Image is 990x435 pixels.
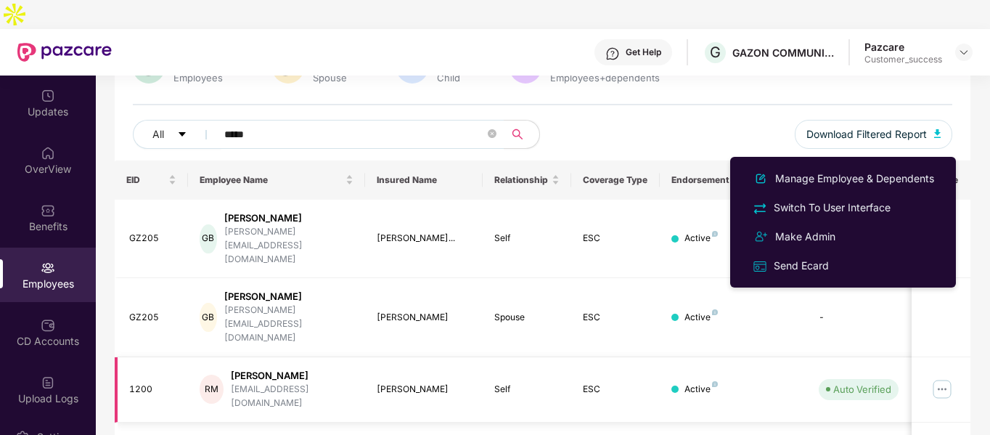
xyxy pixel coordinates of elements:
div: ESC [583,383,648,397]
th: Coverage Type [571,160,660,200]
img: svg+xml;base64,PHN2ZyB4bWxucz0iaHR0cDovL3d3dy53My5vcmcvMjAwMC9zdmciIHdpZHRoPSI4IiBoZWlnaHQ9IjgiIH... [712,309,718,315]
div: Employees+dependents [547,72,663,84]
div: Active [684,311,718,325]
div: Employees [171,72,226,84]
span: Relationship [494,174,549,186]
div: ESC [583,311,648,325]
div: [PERSON_NAME] [377,383,472,397]
div: [PERSON_NAME] [231,369,353,383]
img: svg+xml;base64,PHN2ZyBpZD0iRHJvcGRvd24tMzJ4MzIiIHhtbG5zPSJodHRwOi8vd3d3LnczLm9yZy8yMDAwL3N2ZyIgd2... [958,46,970,58]
div: GB [200,303,216,332]
span: G [710,44,721,61]
img: svg+xml;base64,PHN2ZyB4bWxucz0iaHR0cDovL3d3dy53My5vcmcvMjAwMC9zdmciIHhtbG5zOnhsaW5rPSJodHRwOi8vd3... [934,129,941,138]
div: Send Ecard [771,258,832,274]
div: [EMAIL_ADDRESS][DOMAIN_NAME] [231,383,353,410]
img: svg+xml;base64,PHN2ZyBpZD0iRW1wbG95ZWVzIiB4bWxucz0iaHR0cDovL3d3dy53My5vcmcvMjAwMC9zdmciIHdpZHRoPS... [41,261,55,275]
img: svg+xml;base64,PHN2ZyB4bWxucz0iaHR0cDovL3d3dy53My5vcmcvMjAwMC9zdmciIHhtbG5zOnhsaW5rPSJodHRwOi8vd3... [752,170,769,187]
img: manageButton [930,378,954,401]
div: Spouse [494,311,560,325]
img: svg+xml;base64,PHN2ZyBpZD0iQ0RfQWNjb3VudHMiIGRhdGEtbmFtZT0iQ0QgQWNjb3VudHMiIHhtbG5zPSJodHRwOi8vd3... [41,318,55,333]
div: Pazcare [864,40,942,54]
div: Get Help [626,46,661,58]
div: [PERSON_NAME] [224,211,353,225]
img: svg+xml;base64,PHN2ZyB4bWxucz0iaHR0cDovL3d3dy53My5vcmcvMjAwMC9zdmciIHdpZHRoPSIxNiIgaGVpZ2h0PSIxNi... [752,259,768,275]
th: Employee Name [188,160,365,200]
div: [PERSON_NAME] [377,311,472,325]
span: Download Filtered Report [806,126,927,142]
img: svg+xml;base64,PHN2ZyB4bWxucz0iaHR0cDovL3d3dy53My5vcmcvMjAwMC9zdmciIHdpZHRoPSI4IiBoZWlnaHQ9IjgiIH... [712,381,718,387]
img: svg+xml;base64,PHN2ZyBpZD0iSG9tZSIgeG1sbnM9Imh0dHA6Ly93d3cudzMub3JnLzIwMDAvc3ZnIiB3aWR0aD0iMjAiIG... [41,146,55,160]
div: Customer_success [864,54,942,65]
div: [PERSON_NAME]... [377,232,472,245]
th: Relationship [483,160,571,200]
div: RM [200,375,224,404]
div: [PERSON_NAME] [224,290,353,304]
div: [PERSON_NAME][EMAIL_ADDRESS][DOMAIN_NAME] [224,225,353,267]
th: Insured Name [365,160,483,200]
div: Make Admin [772,229,838,245]
th: EID [115,160,189,200]
div: GAZON COMMUNICATIONS INDIA LIMITED [732,46,834,60]
span: search [504,129,532,140]
img: New Pazcare Logo [17,43,112,62]
span: Employee Name [200,174,343,186]
div: Active [684,232,718,245]
div: Switch To User Interface [771,200,893,216]
button: Allcaret-down [133,120,221,149]
div: GZ205 [129,311,177,325]
div: 1200 [129,383,177,397]
div: [PERSON_NAME][EMAIL_ADDRESS][DOMAIN_NAME] [224,304,353,345]
span: caret-down [177,129,187,141]
div: Spouse [310,72,350,84]
img: svg+xml;base64,PHN2ZyBpZD0iSGVscC0zMngzMiIgeG1sbnM9Imh0dHA6Ly93d3cudzMub3JnLzIwMDAvc3ZnIiB3aWR0aD... [605,46,620,61]
img: svg+xml;base64,PHN2ZyBpZD0iVXBsb2FkX0xvZ3MiIGRhdGEtbmFtZT0iVXBsb2FkIExvZ3MiIHhtbG5zPSJodHRwOi8vd3... [41,375,55,390]
div: Self [494,383,560,397]
img: svg+xml;base64,PHN2ZyBpZD0iQmVuZWZpdHMiIHhtbG5zPSJodHRwOi8vd3d3LnczLm9yZy8yMDAwL3N2ZyIgd2lkdGg9Ij... [41,203,55,218]
img: svg+xml;base64,PHN2ZyB4bWxucz0iaHR0cDovL3d3dy53My5vcmcvMjAwMC9zdmciIHdpZHRoPSI4IiBoZWlnaHQ9IjgiIH... [712,231,718,237]
img: svg+xml;base64,PHN2ZyB4bWxucz0iaHR0cDovL3d3dy53My5vcmcvMjAwMC9zdmciIHdpZHRoPSIyNCIgaGVpZ2h0PSIyNC... [752,228,769,245]
img: svg+xml;base64,PHN2ZyB4bWxucz0iaHR0cDovL3d3dy53My5vcmcvMjAwMC9zdmciIHdpZHRoPSIyNCIgaGVpZ2h0PSIyNC... [752,200,768,216]
button: Download Filtered Report [795,120,953,149]
div: Child [434,72,463,84]
img: svg+xml;base64,PHN2ZyBpZD0iVXBkYXRlZCIgeG1sbnM9Imh0dHA6Ly93d3cudzMub3JnLzIwMDAvc3ZnIiB3aWR0aD0iMj... [41,89,55,103]
span: close-circle [488,129,496,138]
div: Self [494,232,560,245]
div: Auto Verified [833,382,891,397]
div: Endorsement Status [671,174,795,186]
span: close-circle [488,128,496,142]
td: - [807,278,910,357]
div: Manage Employee & Dependents [772,171,937,187]
div: ESC [583,232,648,245]
span: All [152,126,164,142]
div: GZ205 [129,232,177,245]
div: GB [200,224,216,253]
span: EID [126,174,166,186]
button: search [504,120,540,149]
div: Active [684,383,718,397]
